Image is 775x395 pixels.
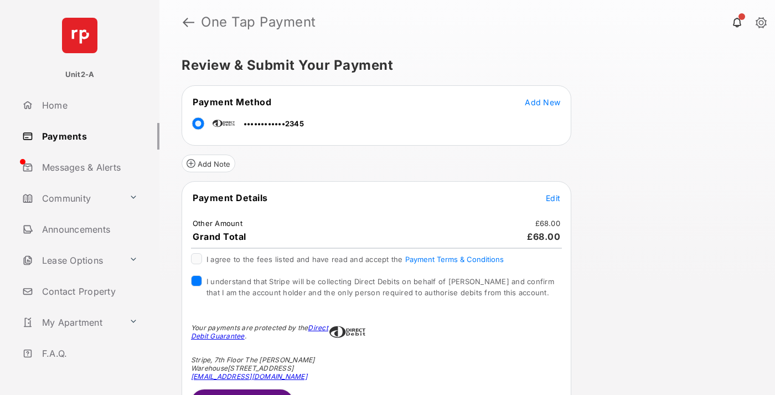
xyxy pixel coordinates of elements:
[527,231,560,242] span: £68.00
[192,218,243,228] td: Other Amount
[18,278,159,305] a: Contact Property
[191,356,329,381] div: Stripe, 7th Floor The [PERSON_NAME] Warehouse [STREET_ADDRESS]
[182,155,235,172] button: Add Note
[182,59,744,72] h5: Review & Submit Your Payment
[546,193,560,203] span: Edit
[18,247,125,274] a: Lease Options
[244,119,304,128] span: ••••••••••••2345
[191,372,307,381] a: [EMAIL_ADDRESS][DOMAIN_NAME]
[405,255,504,264] button: I agree to the fees listed and have read and accept the
[525,98,560,107] span: Add New
[18,185,125,212] a: Community
[193,231,246,242] span: Grand Total
[193,192,268,203] span: Payment Details
[62,18,97,53] img: svg+xml;base64,PHN2ZyB4bWxucz0iaHR0cDovL3d3dy53My5vcmcvMjAwMC9zdmciIHdpZHRoPSI2NCIgaGVpZ2h0PSI2NC...
[191,324,329,340] div: Your payments are protected by the .
[18,154,159,181] a: Messages & Alerts
[18,309,125,336] a: My Apartment
[18,216,159,243] a: Announcements
[193,96,271,107] span: Payment Method
[546,192,560,203] button: Edit
[65,69,95,80] p: Unit2-A
[18,340,159,367] a: F.A.Q.
[206,277,554,297] span: I understand that Stripe will be collecting Direct Debits on behalf of [PERSON_NAME] and confirm ...
[201,16,316,29] strong: One Tap Payment
[535,218,561,228] td: £68.00
[18,123,159,150] a: Payments
[18,92,159,119] a: Home
[206,255,504,264] span: I agree to the fees listed and have read and accept the
[525,96,560,107] button: Add New
[191,324,328,340] a: Direct Debit Guarantee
